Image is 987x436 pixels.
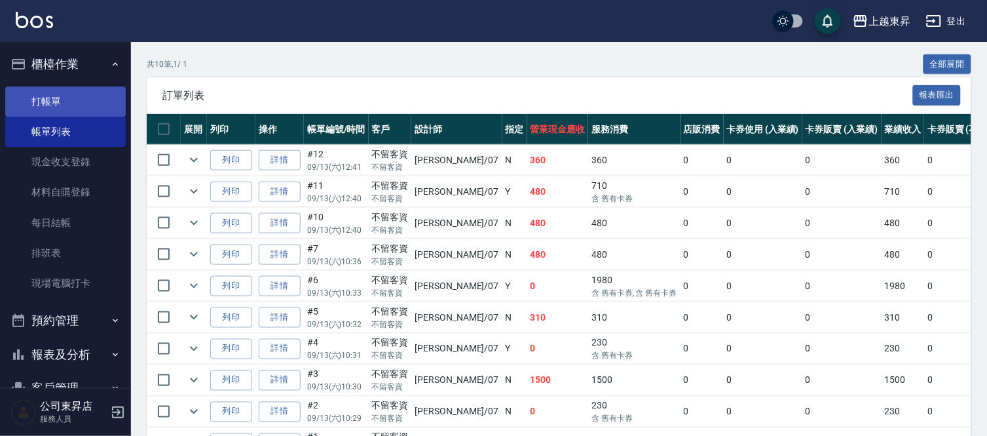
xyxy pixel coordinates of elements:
[802,208,882,239] td: 0
[369,114,412,145] th: 客戶
[307,319,365,330] p: 09/13 (六) 10:32
[411,271,502,302] td: [PERSON_NAME] /07
[680,334,724,365] td: 0
[724,302,803,333] td: 0
[210,339,252,359] button: 列印
[411,302,502,333] td: [PERSON_NAME] /07
[307,350,365,362] p: 09/13 (六) 10:31
[502,334,527,365] td: Y
[181,114,207,145] th: 展開
[882,302,925,333] td: 310
[527,271,589,302] td: 0
[5,117,126,147] a: 帳單列表
[502,208,527,239] td: N
[680,208,724,239] td: 0
[184,307,204,327] button: expand row
[527,145,589,176] td: 360
[680,302,724,333] td: 0
[502,365,527,396] td: N
[724,239,803,270] td: 0
[588,145,680,176] td: 360
[502,239,527,270] td: N
[10,399,37,426] img: Person
[588,271,680,302] td: 1980
[184,370,204,390] button: expand row
[304,208,369,239] td: #10
[5,147,126,177] a: 現金收支登錄
[372,319,409,330] p: 不留客資
[5,208,126,238] a: 每日結帳
[307,287,365,299] p: 09/13 (六) 10:33
[527,114,589,145] th: 營業現金應收
[411,145,502,176] td: [PERSON_NAME] /07
[210,276,252,296] button: 列印
[372,368,409,382] div: 不留客資
[411,176,502,207] td: [PERSON_NAME] /07
[724,271,803,302] td: 0
[680,114,724,145] th: 店販消費
[307,413,365,425] p: 09/13 (六) 10:29
[882,114,925,145] th: 業績收入
[210,245,252,265] button: 列印
[184,402,204,422] button: expand row
[882,397,925,427] td: 230
[588,239,680,270] td: 480
[372,382,409,393] p: 不留客資
[304,397,369,427] td: #2
[5,47,126,81] button: 櫃檯作業
[372,179,409,193] div: 不留客資
[5,371,126,405] button: 客戶管理
[724,145,803,176] td: 0
[680,397,724,427] td: 0
[921,9,971,33] button: 登出
[913,85,961,106] button: 報表匯出
[588,365,680,396] td: 1500
[184,150,204,170] button: expand row
[304,239,369,270] td: #7
[304,334,369,365] td: #4
[372,256,409,268] p: 不留客資
[259,402,301,422] a: 詳情
[527,176,589,207] td: 480
[680,365,724,396] td: 0
[680,271,724,302] td: 0
[259,307,301,328] a: 詳情
[591,287,677,299] p: 含 舊有卡券, 含 舊有卡券
[724,365,803,396] td: 0
[802,145,882,176] td: 0
[502,145,527,176] td: N
[411,334,502,365] td: [PERSON_NAME] /07
[882,271,925,302] td: 1980
[591,350,677,362] p: 含 舊有卡券
[882,334,925,365] td: 230
[868,13,910,30] div: 上越東昇
[527,302,589,333] td: 310
[923,54,972,75] button: 全部展開
[847,8,916,35] button: 上越東昇
[724,176,803,207] td: 0
[259,339,301,359] a: 詳情
[372,193,409,205] p: 不留客資
[5,268,126,298] a: 現場電腦打卡
[527,397,589,427] td: 0
[882,208,925,239] td: 480
[372,148,409,161] div: 不留客資
[882,176,925,207] td: 710
[372,161,409,173] p: 不留客資
[724,208,803,239] td: 0
[802,176,882,207] td: 0
[184,339,204,359] button: expand row
[210,402,252,422] button: 列印
[372,399,409,413] div: 不留客資
[588,397,680,427] td: 230
[411,208,502,239] td: [PERSON_NAME] /07
[259,245,301,265] a: 詳情
[802,302,882,333] td: 0
[724,334,803,365] td: 0
[724,114,803,145] th: 卡券使用 (入業績)
[724,397,803,427] td: 0
[307,193,365,205] p: 09/13 (六) 12:40
[259,150,301,170] a: 詳情
[502,114,527,145] th: 指定
[304,271,369,302] td: #6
